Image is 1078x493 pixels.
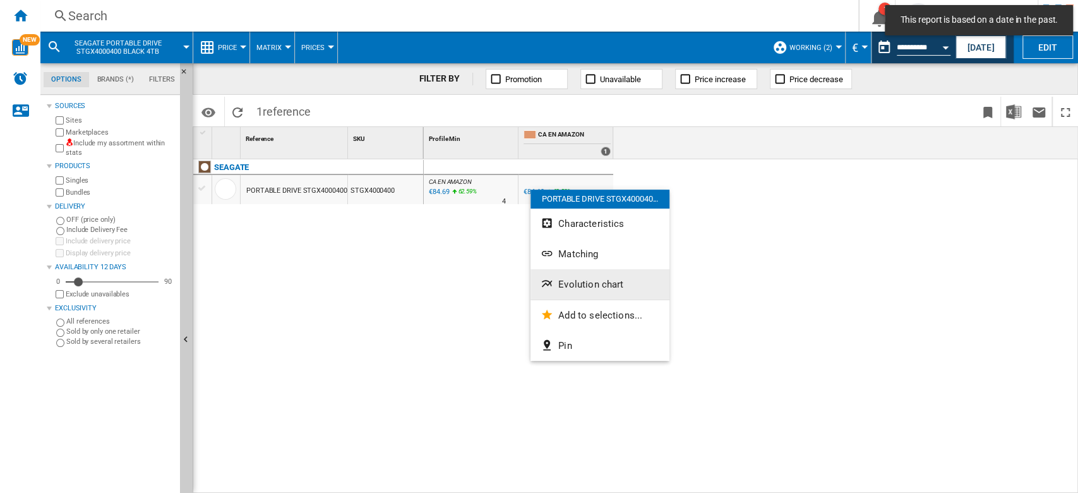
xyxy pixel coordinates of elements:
[530,190,669,209] div: PORTABLE DRIVE STGX400040...
[530,331,669,361] button: Pin...
[558,248,598,260] span: Matching
[530,269,669,300] button: Evolution chart
[530,300,669,331] button: Add to selections...
[896,14,1062,27] span: This report is based on a date in the past.
[558,279,623,290] span: Evolution chart
[558,340,572,351] span: Pin
[530,239,669,269] button: Matching
[530,209,669,239] button: Characteristics
[558,218,624,229] span: Characteristics
[558,310,642,321] span: Add to selections...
